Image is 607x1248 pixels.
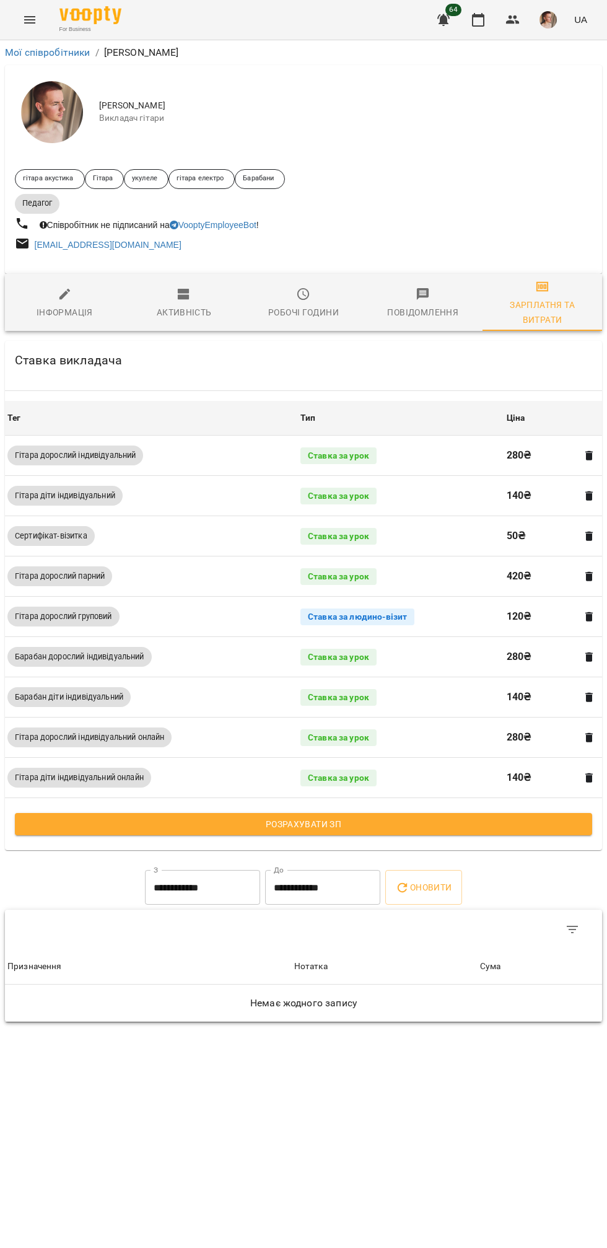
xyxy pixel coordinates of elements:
span: Барабан дорослий індивідуальний [7,651,152,662]
span: 64 [445,4,461,16]
span: For Business [59,25,121,33]
div: Table Toolbar [5,910,602,949]
a: VooptyEmployeeBot [170,220,256,230]
div: Sort [7,959,62,974]
div: Sort [480,959,501,974]
button: Видалити [581,609,597,625]
div: Ставка за урок [300,689,377,706]
p: 140 ₴ [507,770,572,785]
div: Активність [157,305,212,320]
p: 280 ₴ [507,448,572,463]
img: 17edbb4851ce2a096896b4682940a88a.jfif [539,11,557,29]
span: Нотатка [294,959,475,974]
button: Видалити [581,529,597,545]
span: Викладач гітари [99,112,592,125]
div: Нотатка [294,959,328,974]
span: UA [574,13,587,26]
span: Призначення [7,959,289,974]
button: UA [569,8,592,31]
div: Ставка за урок [300,528,377,545]
div: Ставка за урок [300,488,377,505]
button: Видалити [581,690,597,706]
div: Зарплатня та Витрати [490,297,595,327]
p: Гітара [93,174,113,184]
span: Сума [480,959,600,974]
div: Інформація [37,305,93,320]
span: Гітара дорослий індивідуальний онлайн [7,732,172,743]
p: 140 ₴ [507,690,572,705]
div: Повідомлення [387,305,458,320]
span: Розрахувати ЗП [25,817,582,832]
span: Оновити [395,880,452,895]
p: гітара акустика [23,174,74,184]
div: Співробітник не підписаний на ! [37,216,261,234]
p: 420 ₴ [507,569,572,584]
div: Sort [294,959,328,974]
p: укулеле [132,174,157,184]
button: Menu [15,5,45,35]
span: Педагог [15,198,59,209]
p: Барабани [243,174,274,184]
p: 280 ₴ [507,649,572,664]
span: Гітара дорослий індивідуальний [7,450,143,461]
p: гітара електро [177,174,224,184]
li: / [95,45,99,60]
span: Гітара дорослий груповий [7,611,120,622]
button: Видалити [581,448,597,464]
div: Ставка за урок [300,447,377,465]
div: Ставка за урок [300,568,377,586]
a: [EMAIL_ADDRESS][DOMAIN_NAME] [35,240,181,250]
p: 50 ₴ [507,529,572,543]
div: Ставка за людино-візит [300,609,414,626]
button: Видалити [581,649,597,666]
p: [PERSON_NAME] [104,45,179,60]
th: Ціна [504,401,602,436]
img: Voopty Logo [59,6,121,24]
span: [PERSON_NAME] [99,100,592,112]
p: 120 ₴ [507,609,572,624]
span: Гітара діти індивідуальний [7,490,123,501]
h6: Ставка викладача [15,351,122,370]
div: Робочі години [268,305,339,320]
div: Сума [480,959,501,974]
button: Видалити [581,488,597,504]
button: Фільтр [557,915,587,944]
button: Видалити [581,730,597,746]
p: 140 ₴ [507,488,572,503]
div: Ставка за урок [300,649,377,666]
span: Сертифікат-візитка [7,530,95,542]
button: Оновити [385,870,461,905]
div: Ставка за урок [300,729,377,747]
span: Гітара діти індивідуальний онлайн [7,772,151,783]
a: Мої співробітники [5,46,90,58]
span: Гітара дорослий парний [7,571,112,582]
h6: Немає жодного запису [7,995,600,1012]
button: Розрахувати ЗП [15,813,592,835]
span: Барабан діти індивідуальний [7,692,131,703]
th: Тип [298,401,504,436]
button: Видалити [581,569,597,585]
nav: breadcrumb [5,45,602,60]
th: Тег [5,401,298,436]
p: 280 ₴ [507,730,572,745]
button: Видалити [581,770,597,786]
img: Михайло [21,81,83,143]
div: Ставка за урок [300,770,377,787]
div: Призначення [7,959,62,974]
